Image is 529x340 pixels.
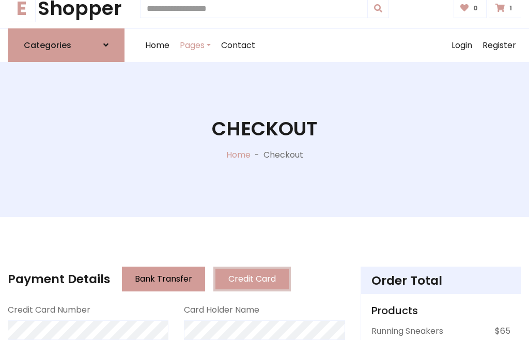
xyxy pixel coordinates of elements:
[8,272,110,286] h4: Payment Details
[212,117,317,141] h1: Checkout
[471,4,480,13] span: 0
[175,29,216,62] a: Pages
[446,29,477,62] a: Login
[8,304,90,316] label: Credit Card Number
[477,29,521,62] a: Register
[495,325,510,337] p: $65
[371,273,510,288] h4: Order Total
[122,267,205,291] button: Bank Transfer
[371,325,443,337] p: Running Sneakers
[251,149,263,161] p: -
[24,40,71,50] h6: Categories
[226,149,251,161] a: Home
[8,28,125,62] a: Categories
[213,267,291,291] button: Credit Card
[263,149,303,161] p: Checkout
[371,304,510,317] h5: Products
[140,29,175,62] a: Home
[216,29,260,62] a: Contact
[184,304,259,316] label: Card Holder Name
[507,4,515,13] span: 1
